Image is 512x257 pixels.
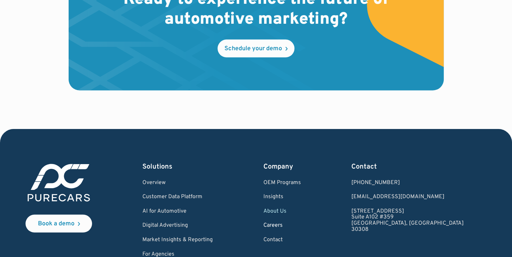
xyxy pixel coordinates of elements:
a: Email us [351,194,464,200]
a: Careers [263,223,301,229]
a: About Us [263,208,301,215]
div: Schedule your demo [224,46,282,52]
a: Customer Data Platform [142,194,213,200]
a: Schedule your demo [218,40,294,57]
div: Book a demo [38,221,74,227]
img: purecars logo [26,162,92,204]
a: Market Insights & Reporting [142,237,213,243]
div: Contact [351,162,464,172]
a: AI for Automotive [142,208,213,215]
div: [PHONE_NUMBER] [351,180,464,186]
a: Contact [263,237,301,243]
div: Solutions [142,162,213,172]
a: Overview [142,180,213,186]
div: Company [263,162,301,172]
a: Book a demo [26,215,92,233]
a: [STREET_ADDRESS]Suite A102 #359[GEOGRAPHIC_DATA], [GEOGRAPHIC_DATA]30308 [351,208,464,233]
a: Digital Advertising [142,223,213,229]
a: OEM Programs [263,180,301,186]
a: Insights [263,194,301,200]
